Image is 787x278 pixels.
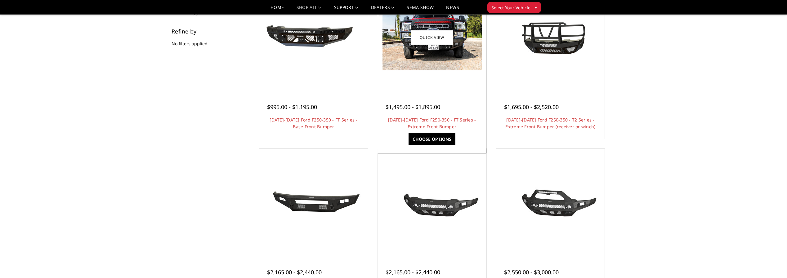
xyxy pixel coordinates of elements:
a: 2023-2025 Ford F250-350 - A2L Series - Base Front Bumper [261,150,366,256]
a: Quick view [411,30,453,45]
a: [DATE]-[DATE] Ford F250-350 - FT Series - Extreme Front Bumper [388,117,476,130]
span: Select Your Vehicle [491,4,530,11]
img: 2023-2026 Ford F250-350 - FT Series - Extreme Front Bumper [382,4,482,70]
a: SEMA Show [407,5,434,14]
a: 2023-2025 Ford F250-350 - Freedom Series - Sport Front Bumper (non-winch) Multiple lighting options [498,150,603,256]
a: [DATE]-[DATE] Ford F250-350 - FT Series - Base Front Bumper [270,117,357,130]
span: $2,165.00 - $2,440.00 [267,268,322,276]
span: $1,495.00 - $1,895.00 [386,103,440,111]
span: ▾ [535,4,537,11]
div: No filters applied [172,29,248,53]
a: 2023-2025 Ford F250-350 - Freedom Series - Base Front Bumper (non-winch) 2023-2025 Ford F250-350 ... [379,150,485,256]
a: News [446,5,459,14]
img: 2023-2025 Ford F250-350 - FT Series - Base Front Bumper [264,14,363,61]
h5: Refine by [172,29,248,34]
img: 2023-2025 Ford F250-350 - A2L Series - Base Front Bumper [264,180,363,226]
button: Select Your Vehicle [487,2,541,13]
span: $1,695.00 - $2,520.00 [504,103,559,111]
img: 2023-2025 Ford F250-350 - Freedom Series - Sport Front Bumper (non-winch) [501,180,600,226]
span: $995.00 - $1,195.00 [267,103,317,111]
a: shop all [297,5,322,14]
a: [DATE]-[DATE] Ford F250-350 - T2 Series - Extreme Front Bumper (receiver or winch) [505,117,595,130]
a: Choose Options [409,133,455,145]
span: $2,165.00 - $2,440.00 [386,268,440,276]
a: Dealers [371,5,395,14]
a: Home [271,5,284,14]
a: Support [334,5,359,14]
span: $2,550.00 - $3,000.00 [504,268,559,276]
